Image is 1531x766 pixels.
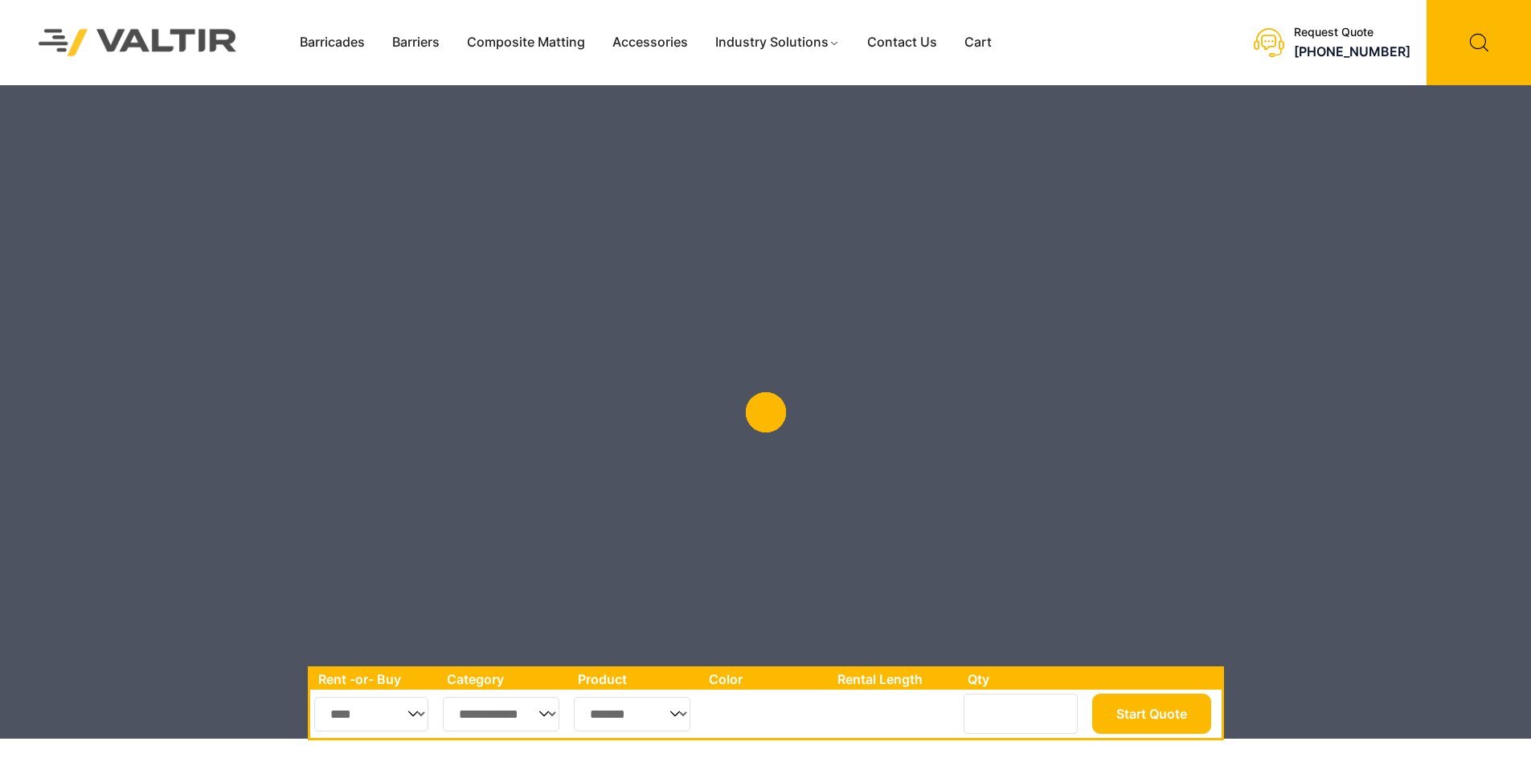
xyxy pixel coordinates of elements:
button: Start Quote [1092,694,1211,734]
a: Contact Us [854,31,951,55]
a: Industry Solutions [702,31,854,55]
th: Category [439,669,571,690]
th: Qty [960,669,1087,690]
th: Product [570,669,701,690]
img: Valtir Rentals [18,8,258,76]
th: Rental Length [829,669,960,690]
th: Rent -or- Buy [310,669,439,690]
div: Request Quote [1294,26,1410,39]
a: Barricades [286,31,379,55]
a: Composite Matting [453,31,599,55]
a: Accessories [599,31,702,55]
th: Color [701,669,830,690]
a: [PHONE_NUMBER] [1294,43,1410,59]
a: Barriers [379,31,453,55]
a: Cart [951,31,1005,55]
